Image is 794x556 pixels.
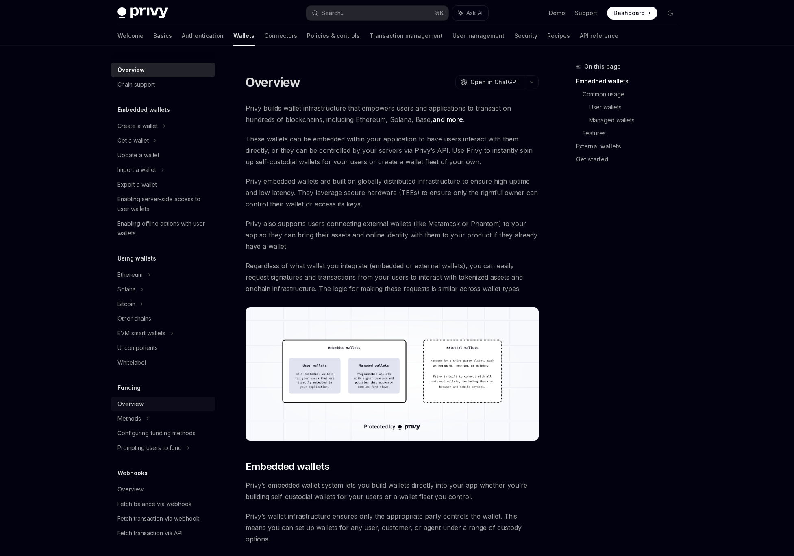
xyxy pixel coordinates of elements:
a: Features [583,127,683,140]
a: Authentication [182,26,224,46]
a: Chain support [111,77,215,92]
div: Chain support [117,80,155,89]
a: Support [575,9,597,17]
a: Update a wallet [111,148,215,163]
span: Ask AI [466,9,483,17]
a: Transaction management [370,26,443,46]
div: Search... [322,8,344,18]
a: Demo [549,9,565,17]
span: Embedded wallets [246,460,329,473]
div: Overview [117,484,144,494]
button: Open in ChatGPT [455,75,525,89]
div: Whitelabel [117,358,146,367]
a: User wallets [589,101,683,114]
a: Managed wallets [589,114,683,127]
a: Configuring funding methods [111,426,215,441]
img: images/walletoverview.png [246,307,539,441]
div: Solana [117,285,136,294]
a: API reference [580,26,618,46]
div: Fetch balance via webhook [117,499,192,509]
a: Fetch transaction via webhook [111,511,215,526]
div: Configuring funding methods [117,428,196,438]
a: Embedded wallets [576,75,683,88]
span: Dashboard [613,9,645,17]
div: Enabling offline actions with user wallets [117,219,210,238]
span: Privy also supports users connecting external wallets (like Metamask or Phantom) to your app so t... [246,218,539,252]
a: Overview [111,482,215,497]
span: These wallets can be embedded within your application to have users interact with them directly, ... [246,133,539,167]
div: Update a wallet [117,150,159,160]
div: Ethereum [117,270,143,280]
span: Privy’s embedded wallet system lets you build wallets directly into your app whether you’re build... [246,480,539,502]
div: Overview [117,399,144,409]
h1: Overview [246,75,300,89]
a: External wallets [576,140,683,153]
h5: Embedded wallets [117,105,170,115]
h5: Funding [117,383,141,393]
a: Fetch balance via webhook [111,497,215,511]
div: Fetch transaction via API [117,528,183,538]
div: Prompting users to fund [117,443,182,453]
a: Get started [576,153,683,166]
button: Search...⌘K [306,6,448,20]
a: and more [433,115,463,124]
a: Basics [153,26,172,46]
span: Open in ChatGPT [470,78,520,86]
div: Create a wallet [117,121,158,131]
div: Fetch transaction via webhook [117,514,200,523]
div: Bitcoin [117,299,135,309]
h5: Webhooks [117,468,148,478]
span: On this page [584,62,621,72]
a: User management [452,26,505,46]
div: Methods [117,414,141,424]
img: dark logo [117,7,168,19]
span: Regardless of what wallet you integrate (embedded or external wallets), you can easily request si... [246,260,539,294]
span: ⌘ K [435,10,444,16]
div: Overview [117,65,145,75]
div: EVM smart wallets [117,328,165,338]
h5: Using wallets [117,254,156,263]
button: Ask AI [452,6,488,20]
a: Security [514,26,537,46]
a: Overview [111,397,215,411]
a: Welcome [117,26,144,46]
a: Policies & controls [307,26,360,46]
a: Whitelabel [111,355,215,370]
span: Privy embedded wallets are built on globally distributed infrastructure to ensure high uptime and... [246,176,539,210]
span: Privy builds wallet infrastructure that empowers users and applications to transact on hundreds o... [246,102,539,125]
div: Get a wallet [117,136,149,146]
a: Enabling offline actions with user wallets [111,216,215,241]
button: Toggle dark mode [664,7,677,20]
a: Dashboard [607,7,657,20]
span: Privy’s wallet infrastructure ensures only the appropriate party controls the wallet. This means ... [246,510,539,545]
div: UI components [117,343,158,353]
a: UI components [111,341,215,355]
a: Connectors [264,26,297,46]
a: Wallets [233,26,255,46]
a: Common usage [583,88,683,101]
a: Overview [111,63,215,77]
a: Recipes [547,26,570,46]
a: Enabling server-side access to user wallets [111,192,215,216]
a: Other chains [111,311,215,326]
div: Enabling server-side access to user wallets [117,194,210,214]
div: Import a wallet [117,165,156,175]
div: Export a wallet [117,180,157,189]
div: Other chains [117,314,151,324]
a: Fetch transaction via API [111,526,215,541]
a: Export a wallet [111,177,215,192]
